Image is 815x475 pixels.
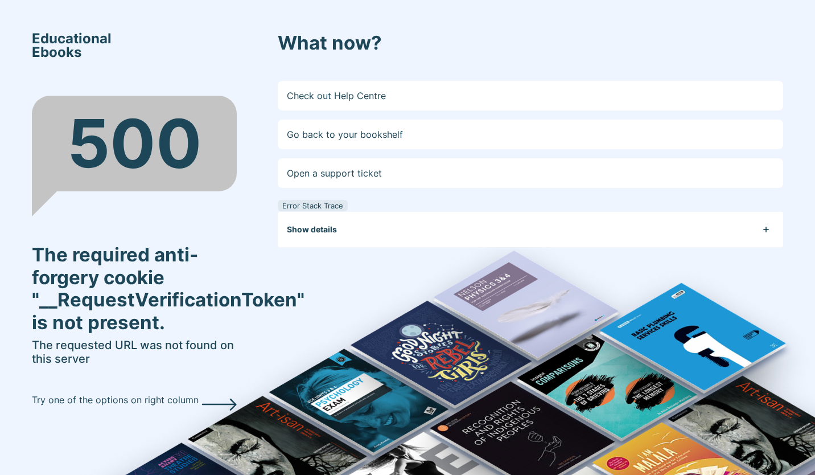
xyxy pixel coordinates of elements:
[287,212,783,247] button: Show details
[278,81,783,110] a: Check out Help Centre
[32,96,237,191] div: 500
[278,200,348,211] div: Error Stack Trace
[278,120,783,149] a: Go back to your bookshelf
[278,158,783,188] a: Open a support ticket
[32,393,199,407] p: Try one of the options on right column
[278,32,783,55] h3: What now?
[32,244,237,334] h3: The required anti-forgery cookie "__RequestVerificationToken" is not present.
[32,32,112,59] span: Educational Ebooks
[32,338,237,366] h5: The requested URL was not found on this server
